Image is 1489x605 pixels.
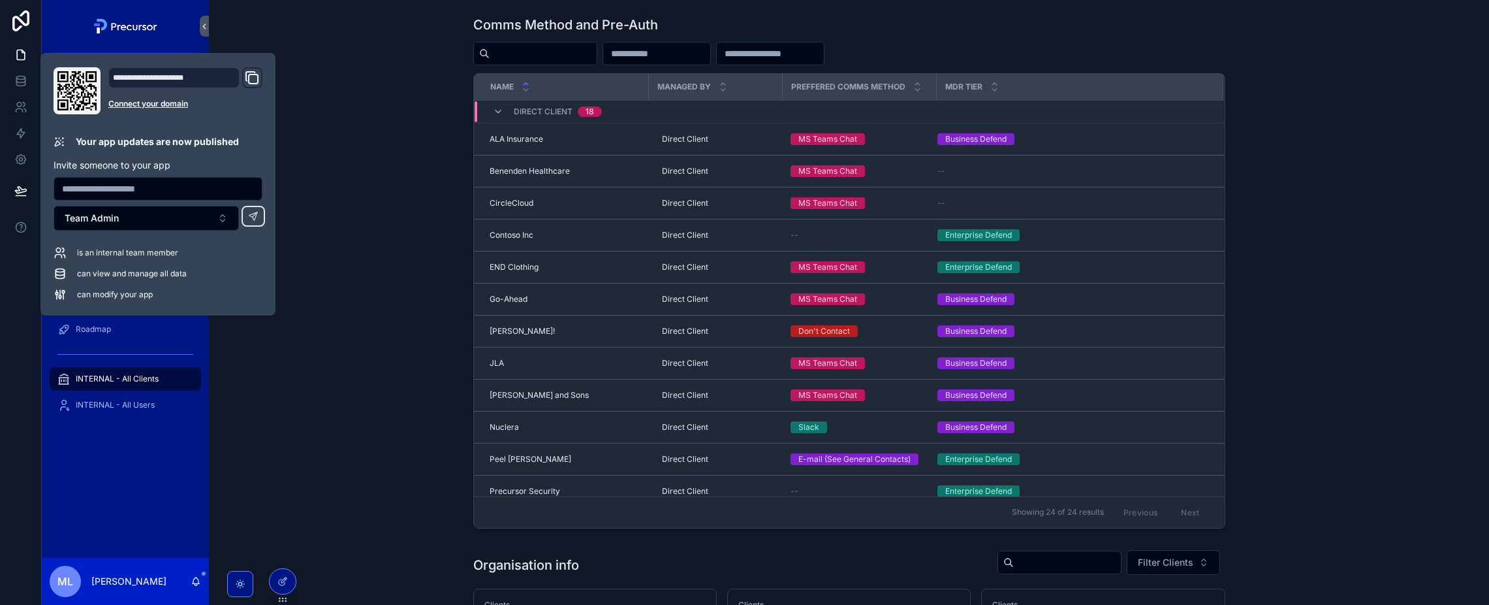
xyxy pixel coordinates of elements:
span: Filter Clients [1138,556,1193,569]
span: Team Admin [65,212,119,225]
span: Direct Client [662,262,708,272]
span: Peel [PERSON_NAME] [490,454,571,465]
span: Direct Client [662,198,708,208]
span: JLA [490,358,504,368]
p: Invite someone to your app [54,159,262,172]
span: Direct Client [662,422,708,433]
div: Domain and Custom Link [108,67,262,114]
span: ALA Insurance [490,134,543,144]
button: Select Button [54,206,239,231]
a: INTERNAL - All Clients [50,367,201,391]
div: Enterprise Defend [945,261,1012,273]
span: Direct Client [662,326,708,336]
p: [PERSON_NAME] [91,575,166,588]
button: Select Button [1127,550,1220,575]
div: 18 [586,106,594,117]
span: Nuclera [490,422,519,433]
div: Business Defend [945,133,1007,145]
span: -- [937,198,945,208]
p: Your app updates are now published [76,135,239,148]
span: can modify your app [77,289,153,300]
a: Connect your domain [108,99,262,109]
span: Precursor Security [490,486,560,497]
span: INTERNAL - All Users [76,400,155,410]
span: can view and manage all data [77,269,187,279]
a: Roadmap [50,318,201,341]
div: Enterprise Defend [945,229,1012,241]
button: Jump to...CtrlK [50,52,201,76]
div: Business Defend [945,421,1007,433]
span: Direct Client [662,486,708,497]
span: Direct Client [514,106,572,117]
span: Direct Client [662,390,708,401]
span: Managed By [657,82,711,92]
img: App logo [90,16,161,37]
span: Direct Client [662,294,708,304]
span: Direct Client [662,454,708,465]
span: -- [791,486,798,497]
span: Roadmap [76,324,111,335]
a: INTERNAL - All Users [50,393,201,417]
div: MS Teams Chat [798,293,857,305]
div: Business Defend [945,389,1007,401]
span: Benenden Healthcare [490,166,570,176]
div: Slack [798,421,819,433]
span: -- [791,230,798,240]
span: ML [57,574,73,589]
span: Name [490,82,514,92]
span: Direct Client [662,230,708,240]
span: [PERSON_NAME] and Sons [490,390,589,401]
div: E-mail (See General Contacts) [798,453,911,465]
div: Don't Contact [798,325,850,337]
span: -- [937,166,945,176]
h1: Comms Method and Pre-Auth [473,16,658,34]
div: Business Defend [945,325,1007,337]
div: MS Teams Chat [798,197,857,209]
span: CircleCloud [490,198,533,208]
span: Contoso Inc [490,230,533,240]
div: MS Teams Chat [798,133,857,145]
span: Direct Client [662,166,708,176]
span: INTERNAL - All Clients [76,374,159,384]
h1: Organisation info [473,556,579,574]
div: Enterprise Defend [945,453,1012,465]
span: [PERSON_NAME]! [490,326,555,336]
div: MS Teams Chat [798,165,857,177]
div: Enterprise Defend [945,485,1012,497]
span: Showing 24 of 24 results [1012,507,1104,517]
span: Direct Client [662,358,708,368]
div: MS Teams Chat [798,261,857,273]
div: Business Defend [945,357,1007,369]
span: Preffered comms method [791,82,905,92]
span: Direct Client [662,134,708,144]
span: Go-Ahead [490,294,527,304]
div: Business Defend [945,293,1007,305]
span: MDR Tier [945,82,982,92]
div: MS Teams Chat [798,357,857,369]
span: END Clothing [490,262,539,272]
div: MS Teams Chat [798,389,857,401]
span: is an internal team member [77,248,178,258]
